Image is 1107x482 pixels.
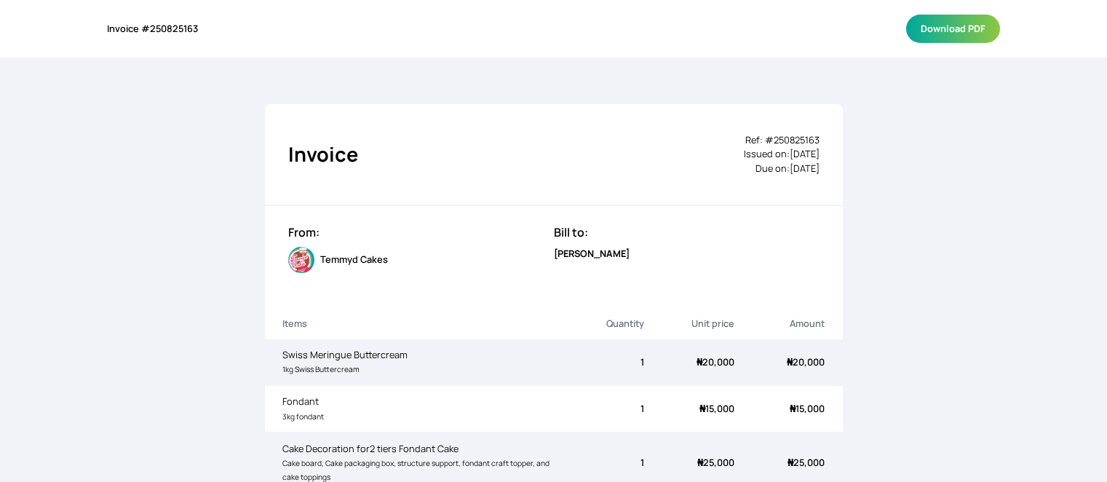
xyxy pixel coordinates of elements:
[744,162,820,175] div: Due on: [DATE]
[107,22,198,36] div: Invoice # 250825163
[744,133,820,147] div: Ref: # 250825163
[699,402,734,415] span: 15,000
[699,402,705,415] span: ₦
[734,317,825,331] p: Amount
[282,364,360,374] small: 1kg Swiss Buttercream
[554,317,644,331] p: Quantity
[282,317,554,331] p: Items
[282,458,549,482] small: Cake board, Cake packaging box, structure support, fondant craft topper, and cake toppings
[554,247,630,260] b: [PERSON_NAME]
[697,355,702,368] span: ₦
[697,456,734,469] span: 25,000
[787,355,793,368] span: ₦
[282,348,554,376] div: Swiss Meringue Buttercream
[787,355,825,368] span: 20,000
[320,253,388,266] span: Temmyd Cakes
[787,456,825,469] span: 25,000
[697,456,703,469] span: ₦
[554,402,644,416] div: 1
[644,317,734,331] p: Unit price
[282,395,554,422] div: Fondant
[744,147,820,161] div: Issued on: [DATE]
[554,355,644,369] div: 1
[554,456,644,470] div: 1
[697,355,734,368] span: 20,000
[282,411,324,422] small: 3kg fondant
[288,224,554,241] h3: From:
[554,224,820,241] h3: Bill to:
[790,402,795,415] span: ₦
[790,402,825,415] span: 15,000
[906,15,1000,43] button: Download PDF
[288,140,358,170] h2: Invoice
[787,456,793,469] span: ₦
